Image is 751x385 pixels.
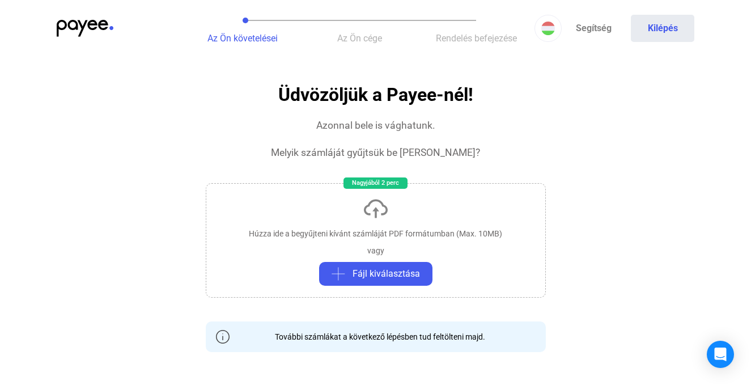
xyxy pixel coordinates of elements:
[353,267,420,281] span: Fájl kiválasztása
[271,146,480,159] div: Melyik számláját gyűjtsük be [PERSON_NAME]?
[337,33,382,44] span: Az Ön cége
[332,267,345,281] img: plus-grey
[367,245,384,256] div: vagy
[216,330,230,344] img: info-grey-outline
[562,15,625,42] a: Segítség
[343,177,408,189] div: Nagyjából 2 perc
[534,15,562,42] button: HU
[436,33,517,44] span: Rendelés befejezése
[707,341,734,368] div: Open Intercom Messenger
[362,195,389,222] img: upload-cloud
[316,119,435,132] div: Azonnal bele is vághatunk.
[541,22,555,35] img: HU
[57,20,113,37] img: payee-logo
[207,33,278,44] span: Az Ön követelései
[319,262,432,286] button: plus-greyFájl kiválasztása
[249,228,502,239] div: Húzza ide a begyűjteni kívánt számláját PDF formátumban (Max. 10MB)
[266,331,485,342] div: További számlákat a következő lépésben tud feltölteni majd.
[278,85,473,105] h1: Üdvözöljük a Payee-nél!
[631,15,694,42] button: Kilépés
